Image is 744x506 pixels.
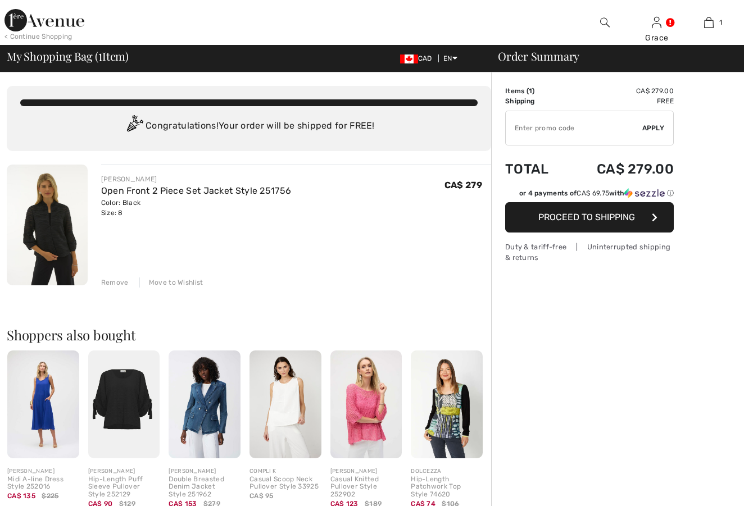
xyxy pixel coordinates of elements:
[330,350,402,458] img: Casual Knitted Pullover Style 252902
[101,185,292,196] a: Open Front 2 Piece Set Jacket Style 251756
[484,51,737,62] div: Order Summary
[249,350,321,458] img: Casual Scoop Neck Pullover Style 33925
[566,150,674,188] td: CA$ 279.00
[139,277,203,288] div: Move to Wishlist
[42,491,58,501] span: $225
[566,86,674,96] td: CA$ 279.00
[88,350,160,458] img: Hip-Length Puff Sleeve Pullover Style 252129
[88,467,160,476] div: [PERSON_NAME]
[577,189,609,197] span: CA$ 69.75
[249,492,274,500] span: CA$ 95
[600,16,610,29] img: search the website
[505,202,674,233] button: Proceed to Shipping
[505,150,566,188] td: Total
[7,328,491,341] h2: Shoppers also bought
[330,476,402,499] div: Casual Knitted Pullover Style 252902
[719,17,722,28] span: 1
[249,467,321,476] div: COMPLI K
[411,476,483,499] div: Hip-Length Patchwork Top Style 74620
[20,115,478,138] div: Congratulations! Your order will be shipped for FREE!
[506,111,642,145] input: Promo code
[88,476,160,499] div: Hip-Length Puff Sleeve Pullover Style 252129
[624,188,665,198] img: Sezzle
[249,476,321,491] div: Casual Scoop Neck Pullover Style 33925
[7,165,88,285] img: Open Front 2 Piece Set Jacket Style 251756
[169,350,241,458] img: Double Breasted Denim Jacket Style 251962
[400,54,418,63] img: Canadian Dollar
[538,212,635,222] span: Proceed to Shipping
[632,32,683,44] div: Grace
[411,350,483,458] img: Hip-Length Patchwork Top Style 74620
[519,188,674,198] div: or 4 payments of with
[642,123,665,133] span: Apply
[101,174,292,184] div: [PERSON_NAME]
[169,476,241,499] div: Double Breasted Denim Jacket Style 251962
[123,115,146,138] img: Congratulation2.svg
[411,467,483,476] div: DOLCEZZA
[7,350,79,458] img: Midi A-line Dress Style 252016
[505,86,566,96] td: Items ( )
[566,96,674,106] td: Free
[7,492,35,500] span: CA$ 135
[529,87,532,95] span: 1
[652,16,661,29] img: My Info
[444,180,482,190] span: CA$ 279
[7,476,79,491] div: Midi A-line Dress Style 252016
[169,467,241,476] div: [PERSON_NAME]
[400,54,437,62] span: CAD
[330,467,402,476] div: [PERSON_NAME]
[101,198,292,218] div: Color: Black Size: 8
[704,16,714,29] img: My Bag
[683,16,734,29] a: 1
[7,51,129,62] span: My Shopping Bag ( Item)
[101,277,129,288] div: Remove
[98,48,102,62] span: 1
[505,241,674,263] div: Duty & tariff-free | Uninterrupted shipping & returns
[443,54,457,62] span: EN
[4,9,84,31] img: 1ère Avenue
[7,467,79,476] div: [PERSON_NAME]
[652,17,661,28] a: Sign In
[505,188,674,202] div: or 4 payments ofCA$ 69.75withSezzle Click to learn more about Sezzle
[4,31,72,42] div: < Continue Shopping
[505,96,566,106] td: Shipping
